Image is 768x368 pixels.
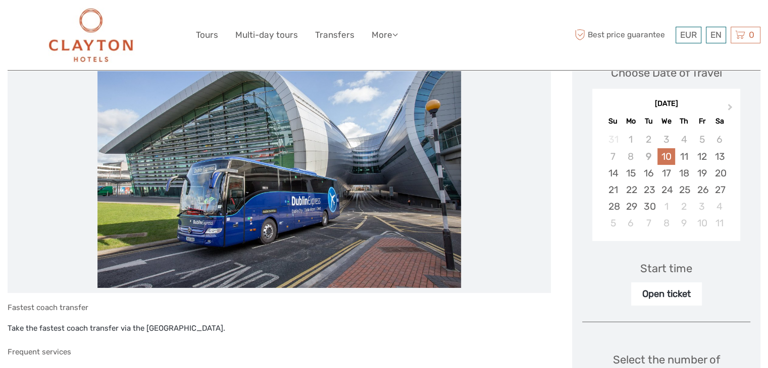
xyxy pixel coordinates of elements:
div: Not available Thursday, September 4th, 2025 [675,131,693,148]
div: Choose Saturday, September 13th, 2025 [711,148,729,165]
div: Choose Thursday, September 18th, 2025 [675,165,693,181]
div: Choose Sunday, September 28th, 2025 [604,198,622,215]
div: Th [675,114,693,128]
div: Open ticket [631,282,702,305]
div: Not available Sunday, September 7th, 2025 [604,148,622,165]
img: 565262132b7d4348bd7f4002699429be_main_slider.jpg [97,46,461,288]
h5: Fastest coach transfer [8,303,551,312]
div: Choose Tuesday, September 16th, 2025 [640,165,657,181]
div: Not available Sunday, August 31st, 2025 [604,131,622,148]
div: Choose Thursday, October 9th, 2025 [675,215,693,231]
div: Not available Tuesday, September 2nd, 2025 [640,131,657,148]
span: EUR [680,30,697,40]
div: Choose Thursday, September 25th, 2025 [675,181,693,198]
div: Choose Monday, October 6th, 2025 [622,215,640,231]
div: Mo [622,114,640,128]
button: Next Month [723,101,739,117]
div: Choose Monday, September 22nd, 2025 [622,181,640,198]
div: Choose Saturday, October 4th, 2025 [711,198,729,215]
div: Choose Date of Travel [611,65,722,81]
div: Choose Friday, September 12th, 2025 [693,148,710,165]
div: Not available Tuesday, September 9th, 2025 [640,148,657,165]
div: Choose Friday, October 3rd, 2025 [693,198,710,215]
a: Tours [196,28,218,42]
div: Choose Wednesday, October 8th, 2025 [657,215,675,231]
div: Not available Wednesday, September 3rd, 2025 [657,131,675,148]
a: Transfers [315,28,354,42]
div: Choose Friday, October 10th, 2025 [693,215,710,231]
div: Choose Thursday, September 11th, 2025 [675,148,693,165]
div: Tu [640,114,657,128]
img: Clayton Hotels [48,8,134,63]
div: Choose Monday, September 29th, 2025 [622,198,640,215]
div: Choose Sunday, October 5th, 2025 [604,215,622,231]
div: We [657,114,675,128]
div: month 2025-09 [596,131,737,231]
div: Choose Monday, September 15th, 2025 [622,165,640,181]
div: [DATE] [592,99,740,109]
div: Su [604,114,622,128]
div: Not available Friday, September 5th, 2025 [693,131,710,148]
div: Fr [693,114,710,128]
div: Choose Saturday, September 27th, 2025 [711,181,729,198]
div: EN [706,27,726,43]
a: Multi-day tours [235,28,298,42]
a: More [372,28,398,42]
div: Choose Sunday, September 21st, 2025 [604,181,622,198]
div: Choose Wednesday, September 24th, 2025 [657,181,675,198]
div: Choose Wednesday, October 1st, 2025 [657,198,675,215]
div: Start time [640,261,692,276]
div: Choose Sunday, September 14th, 2025 [604,165,622,181]
div: Choose Friday, September 26th, 2025 [693,181,710,198]
h5: Frequent services [8,347,551,356]
span: Best price guarantee [572,27,673,43]
div: Choose Friday, September 19th, 2025 [693,165,710,181]
button: Open LiveChat chat widget [116,16,128,28]
div: Sa [711,114,729,128]
span: 0 [747,30,756,40]
div: Not available Saturday, September 6th, 2025 [711,131,729,148]
div: Choose Tuesday, September 23rd, 2025 [640,181,657,198]
div: Choose Wednesday, September 17th, 2025 [657,165,675,181]
div: Choose Thursday, October 2nd, 2025 [675,198,693,215]
p: Take the fastest coach transfer via the [GEOGRAPHIC_DATA]. [8,322,551,335]
div: Choose Tuesday, October 7th, 2025 [640,215,657,231]
p: We're away right now. Please check back later! [14,18,114,26]
div: Choose Wednesday, September 10th, 2025 [657,148,675,165]
div: Choose Tuesday, September 30th, 2025 [640,198,657,215]
div: Choose Saturday, October 11th, 2025 [711,215,729,231]
div: Not available Monday, September 8th, 2025 [622,148,640,165]
div: Not available Monday, September 1st, 2025 [622,131,640,148]
div: Choose Saturday, September 20th, 2025 [711,165,729,181]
